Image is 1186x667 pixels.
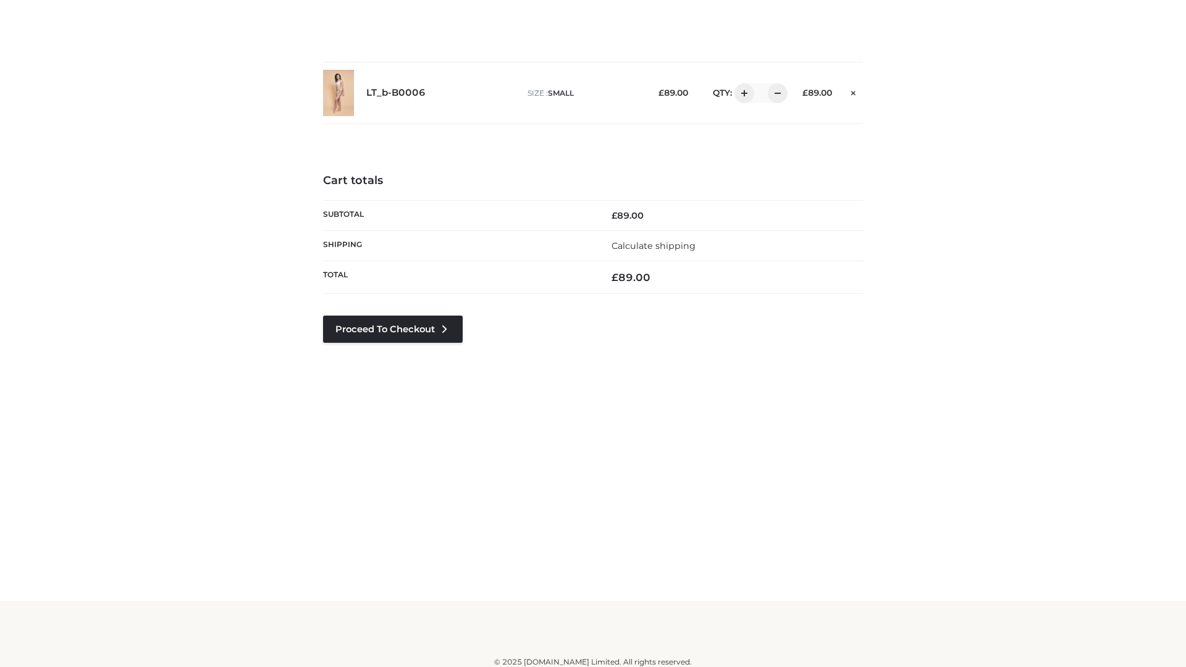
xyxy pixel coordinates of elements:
span: £ [612,271,618,283]
p: size : [528,88,639,99]
th: Subtotal [323,200,593,230]
bdi: 89.00 [612,210,644,221]
bdi: 89.00 [658,88,688,98]
a: Proceed to Checkout [323,316,463,343]
span: SMALL [548,88,574,98]
th: Total [323,261,593,294]
a: LT_b-B0006 [366,87,426,99]
bdi: 89.00 [612,271,650,283]
bdi: 89.00 [802,88,832,98]
a: Calculate shipping [612,240,696,251]
span: £ [658,88,664,98]
th: Shipping [323,230,593,261]
h4: Cart totals [323,174,863,188]
span: £ [612,210,617,221]
div: QTY: [700,83,783,103]
a: Remove this item [844,83,863,99]
img: LT_b-B0006 - SMALL [323,70,354,116]
span: £ [802,88,808,98]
